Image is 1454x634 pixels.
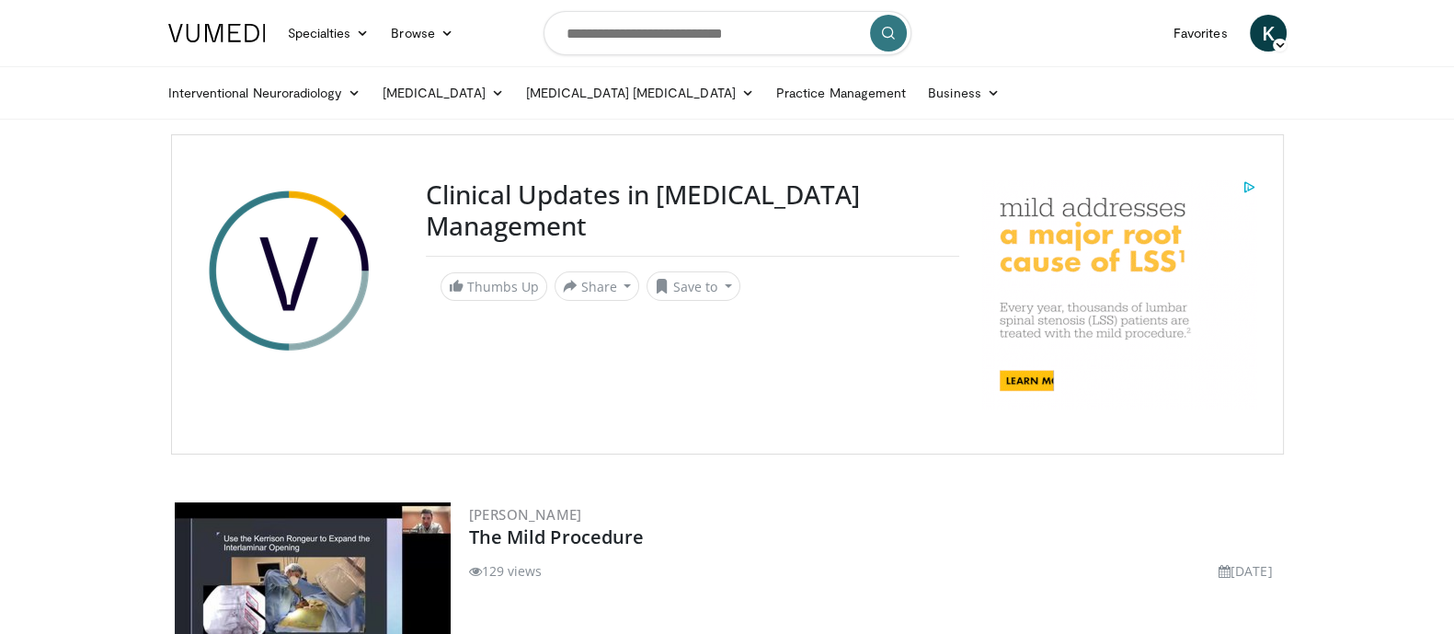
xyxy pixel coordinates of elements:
[544,11,911,55] input: Search topics, interventions
[277,15,381,52] a: Specialties
[1250,15,1287,52] a: K
[1162,15,1239,52] a: Favorites
[469,561,543,581] li: 129 views
[380,15,464,52] a: Browse
[981,179,1257,409] iframe: Advertisement
[765,75,917,111] a: Practice Management
[441,272,547,301] a: Thumbs Up
[515,75,765,111] a: [MEDICAL_DATA] [MEDICAL_DATA]
[1219,561,1273,581] li: [DATE]
[372,75,515,111] a: [MEDICAL_DATA]
[426,179,959,241] h3: Clinical Updates in [MEDICAL_DATA] Management
[469,524,645,549] a: The Mild Procedure
[555,271,640,301] button: Share
[157,75,372,111] a: Interventional Neuroradiology
[647,271,740,301] button: Save to
[168,24,266,42] img: VuMedi Logo
[917,75,1011,111] a: Business
[469,505,582,524] a: [PERSON_NAME]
